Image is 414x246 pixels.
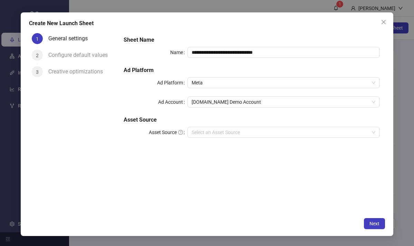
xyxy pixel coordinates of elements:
span: 1 [36,36,39,41]
span: Messages [92,222,116,227]
div: Create New Launch Sheet [29,19,385,28]
span: Next [369,221,379,226]
span: Meta [192,78,375,88]
div: Close [119,11,131,23]
p: How can we help? [14,72,124,84]
label: Ad Platform [157,77,187,88]
div: Request a feature [14,99,116,106]
div: Report a Bug [14,146,116,154]
div: General settings [48,33,93,44]
span: question-circle [178,130,183,135]
span: 3 [36,69,39,74]
div: Creative optimizations [48,66,108,77]
span: 2 [36,52,39,58]
span: close [381,19,386,25]
div: Report a Bug [10,144,128,156]
h5: Sheet Name [124,36,379,44]
a: Request a feature [10,96,128,109]
label: Name [170,47,187,58]
label: Asset Source [149,127,187,138]
div: Documentation [14,111,116,119]
button: Next [364,218,385,229]
label: Ad Account [158,96,187,107]
input: Name [187,47,379,58]
p: Hi [PERSON_NAME] 👋 [14,49,124,72]
button: Close [378,17,389,28]
span: Home [27,222,42,227]
div: Configure default values [48,50,113,61]
a: Documentation [10,109,128,121]
h5: Ad Platform [124,66,379,74]
h5: Asset Source [124,116,379,124]
span: Kitchn.io Demo Account [192,97,375,107]
button: Messages [69,205,138,232]
div: Create a ticket [14,134,124,141]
